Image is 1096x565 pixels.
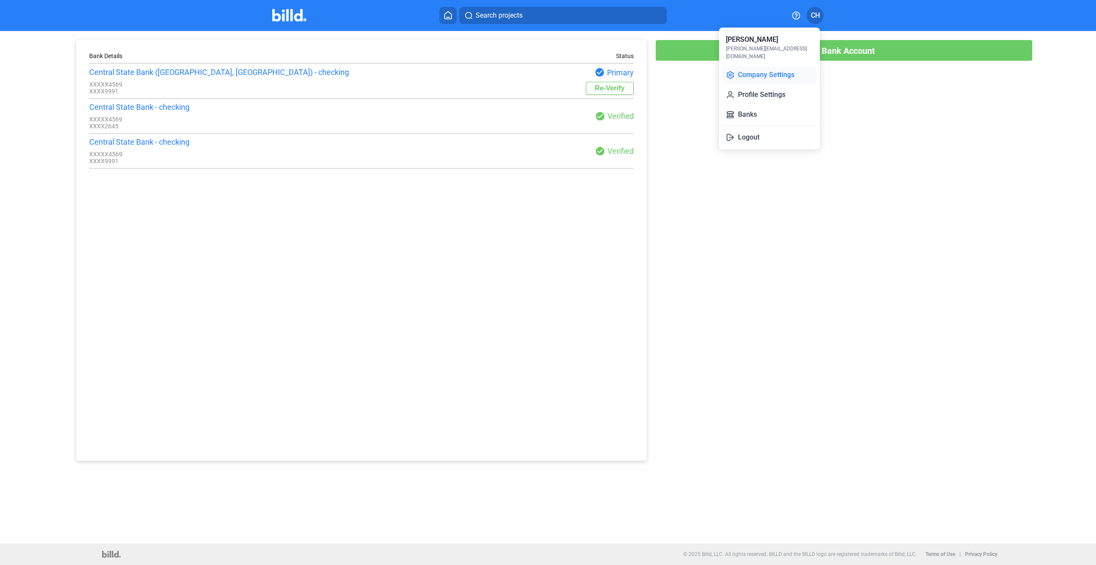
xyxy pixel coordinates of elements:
[722,66,816,84] button: Company Settings
[722,86,816,103] button: Profile Settings
[722,129,816,146] button: Logout
[726,45,813,60] div: [PERSON_NAME][EMAIL_ADDRESS][DOMAIN_NAME]
[726,34,778,45] div: [PERSON_NAME]
[722,106,816,123] button: Banks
